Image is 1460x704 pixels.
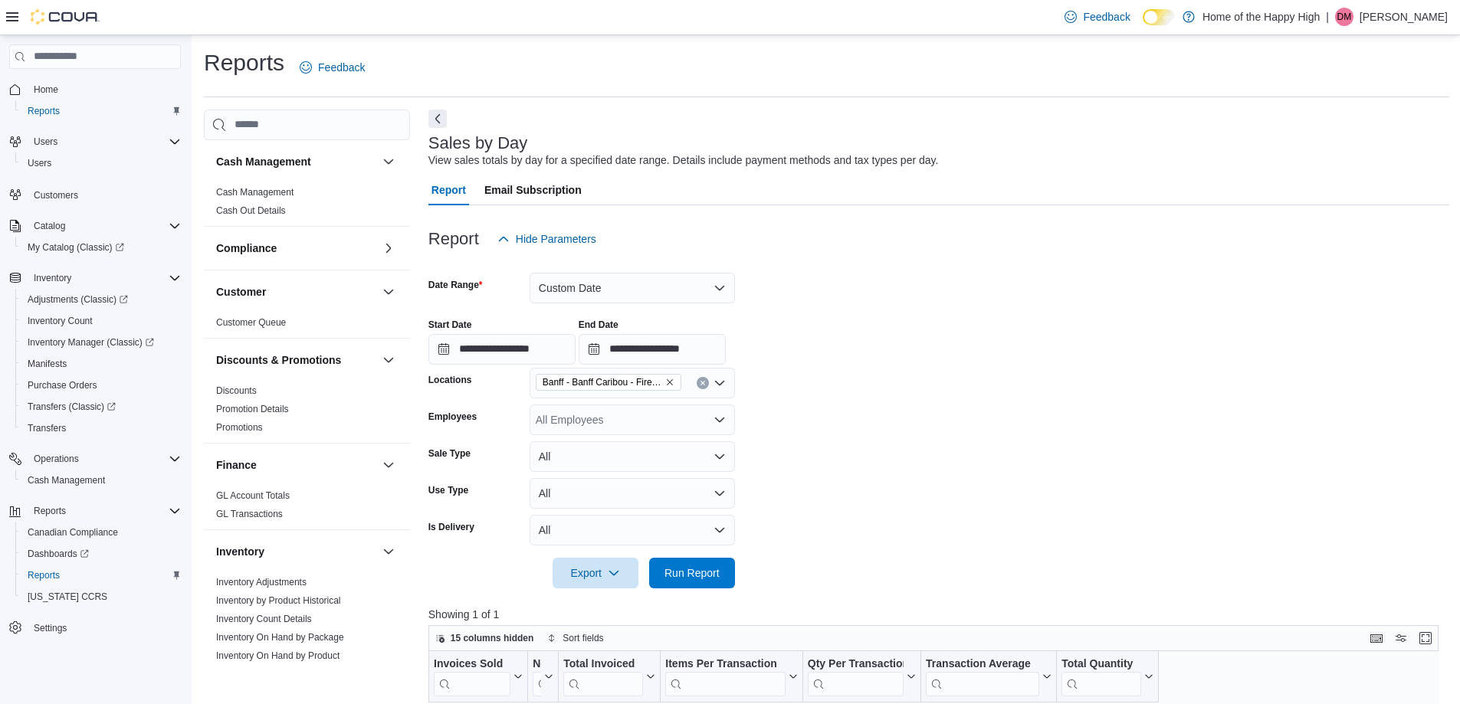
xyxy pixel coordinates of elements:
[428,334,576,365] input: Press the down key to open a popover containing a calendar.
[216,317,286,328] a: Customer Queue
[15,565,187,586] button: Reports
[204,183,410,226] div: Cash Management
[216,457,376,473] button: Finance
[28,358,67,370] span: Manifests
[21,154,57,172] a: Users
[1367,629,1386,647] button: Keyboard shortcuts
[21,355,73,373] a: Manifests
[216,631,344,643] span: Inventory On Hand by Package
[530,441,735,472] button: All
[216,241,376,256] button: Compliance
[3,183,187,205] button: Customers
[1083,9,1130,25] span: Feedback
[21,398,122,416] a: Transfers (Classic)
[563,657,643,672] div: Total Invoiced
[665,657,786,672] div: Items Per Transaction
[9,72,181,679] nav: Complex example
[428,521,474,533] label: Is Delivery
[28,336,154,349] span: Inventory Manager (Classic)
[428,319,472,331] label: Start Date
[926,657,1039,672] div: Transaction Average
[216,284,376,300] button: Customer
[204,47,284,78] h1: Reports
[28,450,181,468] span: Operations
[21,471,111,490] a: Cash Management
[15,470,187,491] button: Cash Management
[216,594,341,607] span: Inventory by Product Historical
[216,490,290,502] span: GL Account Totals
[28,217,181,235] span: Catalog
[434,657,510,696] div: Invoices Sold
[15,543,187,565] a: Dashboards
[216,404,289,414] a: Promotion Details
[808,657,916,696] button: Qty Per Transaction
[15,522,187,543] button: Canadian Compliance
[579,334,726,365] input: Press the down key to open a popover containing a calendar.
[34,272,71,284] span: Inventory
[543,375,662,390] span: Banff - Banff Caribou - Fire & Flower
[216,205,286,217] span: Cash Out Details
[21,238,130,257] a: My Catalog (Classic)
[21,588,113,606] a: [US_STATE] CCRS
[28,105,60,117] span: Reports
[1061,657,1153,696] button: Total Quantity
[428,411,477,423] label: Employees
[216,385,257,396] a: Discounts
[926,657,1052,696] button: Transaction Average
[318,60,365,75] span: Feedback
[216,632,344,643] a: Inventory On Hand by Package
[216,595,341,606] a: Inventory by Product Historical
[28,185,181,204] span: Customers
[428,484,468,496] label: Use Type
[21,545,95,563] a: Dashboards
[533,657,553,696] button: Net Sold
[216,154,376,169] button: Cash Management
[808,657,904,672] div: Qty Per Transaction
[1360,8,1448,26] p: [PERSON_NAME]
[216,241,277,256] h3: Compliance
[15,237,187,258] a: My Catalog (Classic)
[216,352,376,368] button: Discounts & Promotions
[21,312,99,330] a: Inventory Count
[379,152,398,171] button: Cash Management
[28,241,124,254] span: My Catalog (Classic)
[428,447,471,460] label: Sale Type
[28,379,97,391] span: Purchase Orders
[21,471,181,490] span: Cash Management
[428,110,447,128] button: Next
[434,657,523,696] button: Invoices Sold
[34,220,65,232] span: Catalog
[216,614,312,624] a: Inventory Count Details
[563,657,643,696] div: Total Invoiced
[28,502,72,520] button: Reports
[451,632,534,644] span: 15 columns hidden
[553,558,638,588] button: Export
[204,486,410,529] div: Finance
[216,490,290,501] a: GL Account Totals
[434,657,510,672] div: Invoices Sold
[216,508,283,520] span: GL Transactions
[28,315,93,327] span: Inventory Count
[1416,629,1435,647] button: Enter fullscreen
[216,186,294,198] span: Cash Management
[21,376,103,395] a: Purchase Orders
[28,474,105,486] span: Cash Management
[1335,8,1353,26] div: Devan Malloy
[28,450,85,468] button: Operations
[808,657,904,696] div: Qty Per Transaction
[714,377,726,389] button: Open list of options
[21,333,160,352] a: Inventory Manager (Classic)
[21,545,181,563] span: Dashboards
[21,419,181,437] span: Transfers
[530,478,735,509] button: All
[563,632,603,644] span: Sort fields
[714,414,726,426] button: Open list of options
[428,152,939,169] div: View sales totals by day for a specified date range. Details include payment methods and tax type...
[216,509,283,519] a: GL Transactions
[3,448,187,470] button: Operations
[21,102,66,120] a: Reports
[216,577,307,588] a: Inventory Adjustments
[428,230,479,248] h3: Report
[21,355,181,373] span: Manifests
[15,396,187,417] a: Transfers (Classic)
